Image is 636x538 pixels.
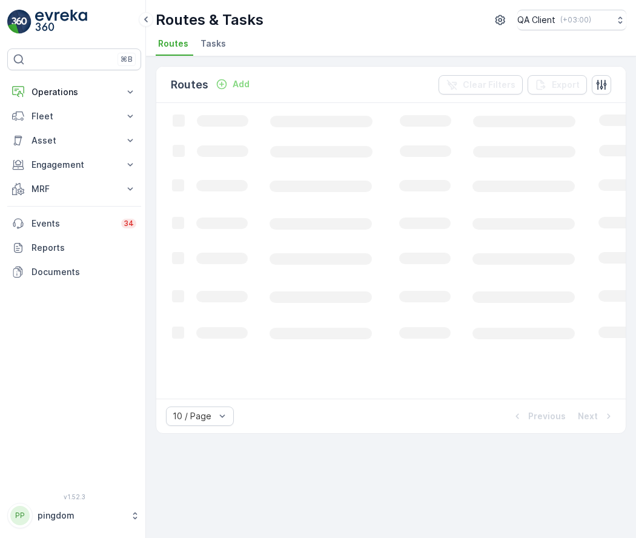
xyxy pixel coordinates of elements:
p: 34 [124,219,134,228]
p: Clear Filters [463,79,515,91]
button: QA Client(+03:00) [517,10,626,30]
p: Routes & Tasks [156,10,263,30]
p: Add [233,78,250,90]
button: Engagement [7,153,141,177]
p: Engagement [31,159,117,171]
span: Tasks [200,38,226,50]
button: Previous [510,409,567,423]
p: Events [31,218,114,230]
img: logo [7,10,31,34]
button: Next [577,409,616,423]
button: PPpingdom [7,503,141,528]
p: MRF [31,183,117,195]
p: Reports [31,242,136,254]
p: Next [578,410,598,422]
img: logo_light-DOdMpM7g.png [35,10,87,34]
span: v 1.52.3 [7,493,141,500]
p: Documents [31,266,136,278]
a: Reports [7,236,141,260]
a: Documents [7,260,141,284]
p: Fleet [31,110,117,122]
p: pingdom [38,510,124,522]
p: Previous [528,410,566,422]
a: Events34 [7,211,141,236]
button: MRF [7,177,141,201]
p: ( +03:00 ) [560,15,591,25]
p: Export [552,79,580,91]
p: Operations [31,86,117,98]
button: Clear Filters [439,75,523,95]
button: Export [528,75,587,95]
button: Operations [7,80,141,104]
button: Add [211,77,254,91]
button: Fleet [7,104,141,128]
p: Routes [171,76,208,93]
p: Asset [31,134,117,147]
div: PP [10,506,30,525]
span: Routes [158,38,188,50]
button: Asset [7,128,141,153]
p: ⌘B [121,55,133,64]
p: QA Client [517,14,555,26]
